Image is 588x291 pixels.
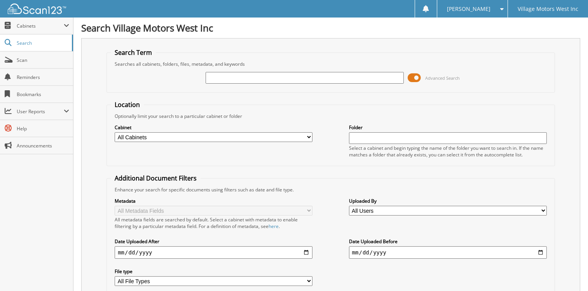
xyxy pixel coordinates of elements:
a: here [269,223,279,230]
span: User Reports [17,108,64,115]
span: Cabinets [17,23,64,29]
span: Announcements [17,142,69,149]
label: File type [115,268,312,275]
span: Advanced Search [425,75,460,81]
div: All metadata fields are searched by default. Select a cabinet with metadata to enable filtering b... [115,216,312,230]
span: Village Motors West Inc [518,7,578,11]
label: Uploaded By [349,198,547,204]
div: Searches all cabinets, folders, files, metadata, and keywords [111,61,551,67]
label: Date Uploaded Before [349,238,547,245]
span: [PERSON_NAME] [447,7,490,11]
input: start [115,246,312,259]
img: scan123-logo-white.svg [8,4,66,14]
legend: Additional Document Filters [111,174,201,182]
label: Date Uploaded After [115,238,312,245]
h1: Search Village Motors West Inc [81,21,580,34]
label: Folder [349,124,547,131]
span: Reminders [17,74,69,81]
div: Optionally limit your search to a particular cabinet or folder [111,113,551,119]
span: Scan [17,57,69,63]
legend: Search Term [111,48,156,57]
iframe: Chat Widget [549,254,588,291]
label: Cabinet [115,124,312,131]
div: Select a cabinet and begin typing the name of the folder you want to search in. If the name match... [349,145,547,158]
div: Enhance your search for specific documents using filters such as date and file type. [111,186,551,193]
legend: Location [111,100,144,109]
span: Help [17,125,69,132]
label: Metadata [115,198,312,204]
span: Bookmarks [17,91,69,98]
input: end [349,246,547,259]
span: Search [17,40,68,46]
